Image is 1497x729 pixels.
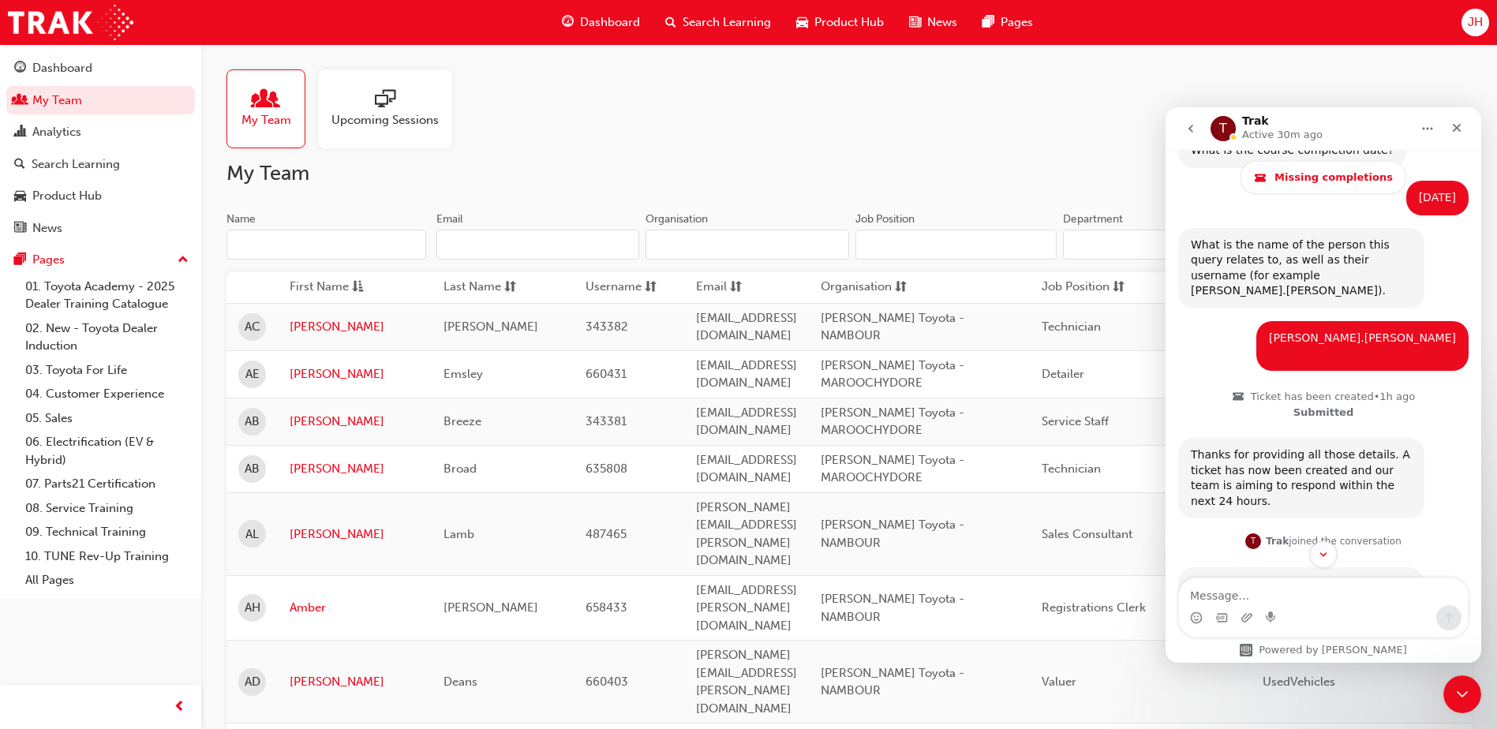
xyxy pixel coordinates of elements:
span: AB [245,460,260,478]
div: Organisation [646,211,708,227]
span: search-icon [14,158,25,172]
button: DashboardMy TeamAnalyticsSearch LearningProduct HubNews [6,50,195,245]
a: All Pages [19,568,195,593]
span: sorting-icon [730,278,742,297]
span: news-icon [909,13,921,32]
div: Job Position [855,211,915,227]
span: JH [1468,13,1483,32]
div: Email [436,211,463,227]
span: 660403 [586,675,628,689]
span: News [927,13,957,32]
a: pages-iconPages [970,6,1046,39]
a: My Team [6,86,195,115]
span: [EMAIL_ADDRESS][PERSON_NAME][DOMAIN_NAME] [696,583,797,633]
a: [PERSON_NAME] [290,460,420,478]
a: guage-iconDashboard [549,6,653,39]
span: AL [245,525,259,544]
span: AE [245,365,260,383]
span: Upcoming Sessions [331,111,439,129]
a: 07. Parts21 Certification [19,472,195,496]
span: AH [245,599,260,617]
input: Job Position [855,230,1057,260]
a: 10. TUNE Rev-Up Training [19,544,195,569]
span: Last Name [443,278,501,297]
span: Product Hub [814,13,884,32]
span: Service Staff [1042,414,1109,428]
span: Registrations Clerk [1042,600,1146,615]
button: Pages [6,245,195,275]
a: My Team [226,69,318,148]
span: First Name [290,278,349,297]
div: Dashboard [32,59,92,77]
span: [PERSON_NAME] Toyota - NAMBOUR [821,518,964,550]
input: Department [1063,230,1264,260]
span: [EMAIL_ADDRESS][DOMAIN_NAME] [696,358,797,391]
span: [PERSON_NAME] [443,600,538,615]
span: [PERSON_NAME][EMAIL_ADDRESS][PERSON_NAME][DOMAIN_NAME] [696,648,797,716]
a: Product Hub [6,181,195,211]
div: Product Hub [32,187,102,205]
span: people-icon [14,94,26,108]
span: 343382 [586,320,628,334]
span: sorting-icon [504,278,516,297]
a: News [6,214,195,243]
span: AD [245,673,260,691]
span: UsedVehicles [1263,675,1335,689]
span: [EMAIL_ADDRESS][DOMAIN_NAME] [696,311,797,343]
iframe: Intercom live chat [1443,675,1481,713]
span: AB [245,413,260,431]
span: [PERSON_NAME] Toyota - MAROOCHYDORE [821,453,964,485]
span: 658433 [586,600,627,615]
button: First Nameasc-icon [290,278,376,297]
span: [PERSON_NAME] Toyota - MAROOCHYDORE [821,406,964,438]
a: 09. Technical Training [19,520,195,544]
span: sorting-icon [1113,278,1125,297]
span: 660431 [586,367,627,381]
div: Name [226,211,256,227]
span: sessionType_ONLINE_URL-icon [375,89,395,111]
span: AC [245,318,260,336]
span: guage-icon [14,62,26,76]
span: Job Position [1042,278,1110,297]
a: 04. Customer Experience [19,382,195,406]
span: [PERSON_NAME] Toyota - NAMBOUR [821,592,964,624]
span: [PERSON_NAME] Toyota - NAMBOUR [821,311,964,343]
div: Pages [32,251,65,269]
span: 487465 [586,527,627,541]
a: 03. Toyota For Life [19,358,195,383]
input: Email [436,230,640,260]
span: Detailer [1042,367,1084,381]
span: up-icon [178,250,189,271]
span: 635808 [586,462,627,476]
a: Trak [8,5,133,40]
a: Upcoming Sessions [318,69,465,148]
a: [PERSON_NAME] [290,673,420,691]
span: Emsley [443,367,483,381]
span: news-icon [14,222,26,236]
span: [PERSON_NAME] Toyota - MAROOCHYDORE [821,358,964,391]
iframe: Intercom live chat [1166,107,1481,663]
span: car-icon [14,189,26,204]
span: pages-icon [982,13,994,32]
span: car-icon [796,13,808,32]
span: sorting-icon [895,278,907,297]
a: Analytics [6,118,195,147]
